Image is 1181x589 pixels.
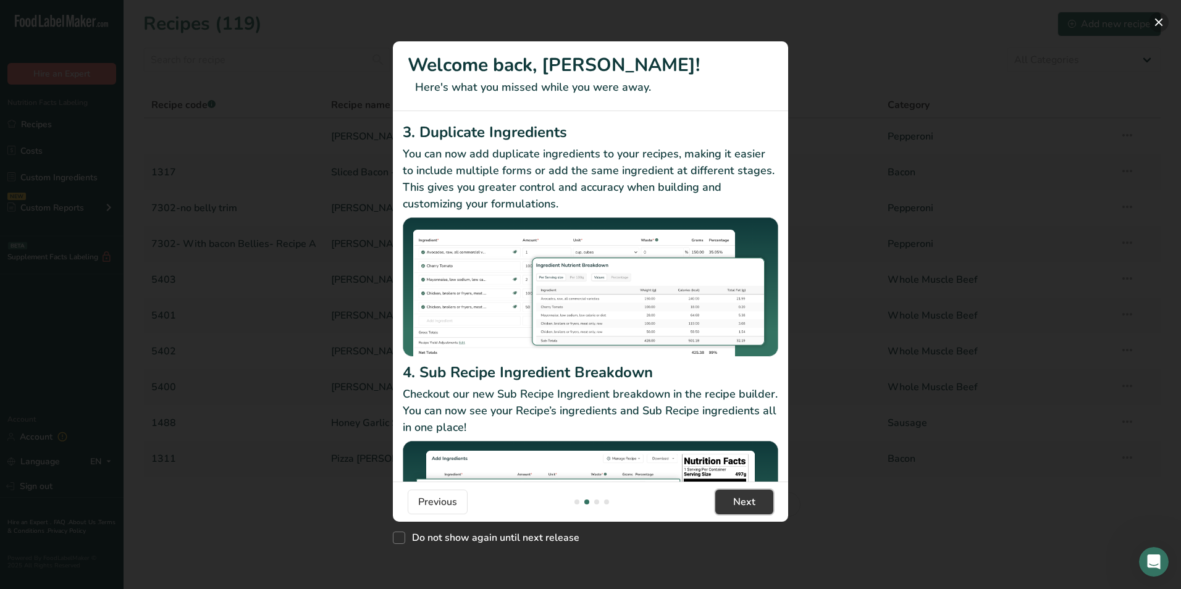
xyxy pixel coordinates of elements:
[403,146,778,212] p: You can now add duplicate ingredients to your recipes, making it easier to include multiple forms...
[1139,547,1169,577] iframe: Intercom live chat
[403,217,778,357] img: Duplicate Ingredients
[403,441,778,581] img: Sub Recipe Ingredient Breakdown
[403,361,778,383] h2: 4. Sub Recipe Ingredient Breakdown
[408,490,468,514] button: Previous
[715,490,773,514] button: Next
[403,386,778,436] p: Checkout our new Sub Recipe Ingredient breakdown in the recipe builder. You can now see your Reci...
[418,495,457,509] span: Previous
[403,121,778,143] h2: 3. Duplicate Ingredients
[405,532,579,544] span: Do not show again until next release
[733,495,755,509] span: Next
[408,51,773,79] h1: Welcome back, [PERSON_NAME]!
[408,79,773,96] p: Here's what you missed while you were away.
